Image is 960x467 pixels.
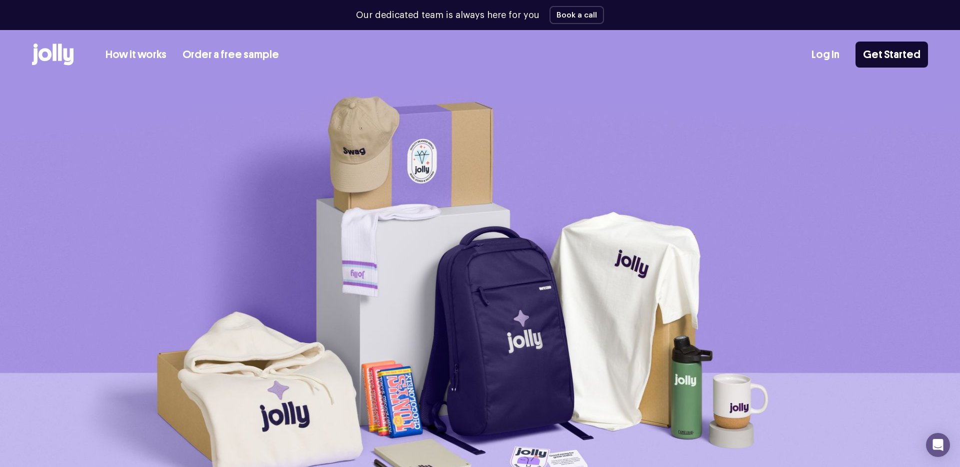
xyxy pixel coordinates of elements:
[182,47,279,63] a: Order a free sample
[549,6,604,24] button: Book a call
[855,42,928,68] a: Get Started
[105,47,166,63] a: How it works
[926,433,950,457] div: Open Intercom Messenger
[811,47,839,63] a: Log In
[356,9,539,22] p: Our dedicated team is always here for you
